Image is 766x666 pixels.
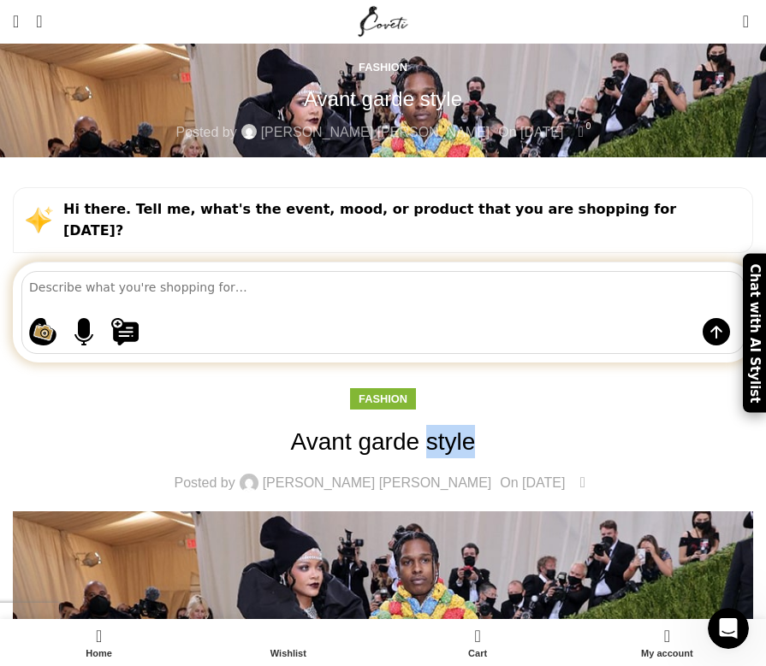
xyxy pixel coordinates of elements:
time: On [DATE] [500,475,565,490]
a: Open mobile menu [4,4,27,38]
img: author-avatar [240,474,258,492]
span: Cart [392,648,564,659]
div: My Wishlist [717,4,734,38]
a: Home [4,623,193,662]
span: 0 [582,120,595,133]
a: Fashion [359,61,407,74]
a: My account [573,623,762,662]
span: Posted by [175,121,236,144]
h1: Avant garde style [13,425,753,458]
span: My account [581,648,753,659]
span: 0 [476,623,489,636]
span: Home [13,648,185,659]
a: 0 [572,121,590,143]
a: [PERSON_NAME] [PERSON_NAME] [261,121,490,144]
a: [PERSON_NAME] [PERSON_NAME] [263,476,492,490]
img: author-avatar [241,124,257,139]
span: Wishlist [202,648,374,659]
a: 0 [734,4,757,38]
iframe: Intercom live chat [708,608,749,649]
span: Posted by [174,476,235,490]
a: 0 [573,472,591,494]
span: 0 [584,470,597,483]
div: My cart [383,623,573,662]
div: My wishlist [193,623,383,662]
h1: Avant garde style [304,87,462,112]
time: On [DATE] [498,125,563,139]
a: 0 Cart [383,623,573,662]
a: Search [27,4,50,38]
span: 0 [744,9,757,21]
a: Site logo [354,13,412,27]
a: Fashion [359,392,407,405]
a: Wishlist [193,623,383,662]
